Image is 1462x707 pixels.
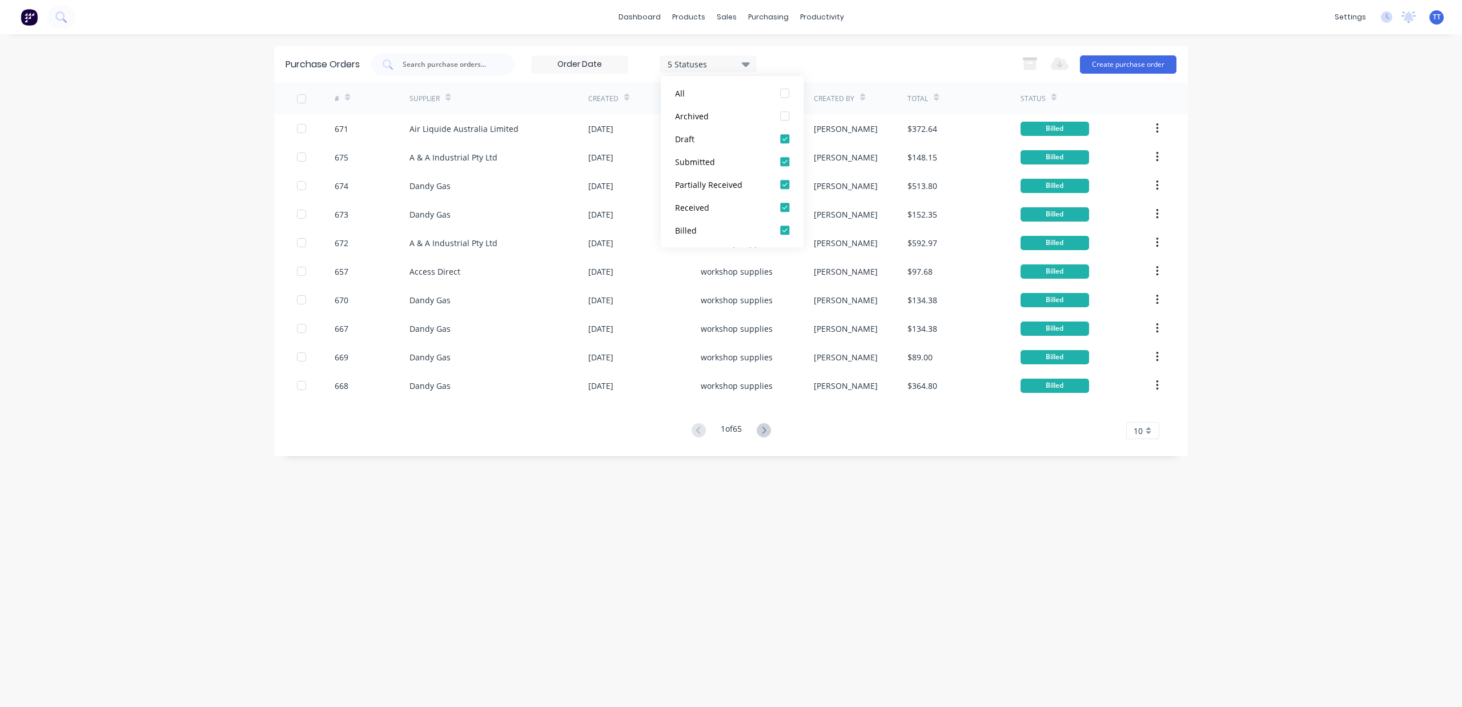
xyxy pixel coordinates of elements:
[814,94,854,104] div: Created By
[907,151,937,163] div: $148.15
[588,380,613,392] div: [DATE]
[666,9,711,26] div: products
[335,266,348,278] div: 657
[409,351,451,363] div: Dandy Gas
[675,87,766,99] div: All
[814,151,878,163] div: [PERSON_NAME]
[409,380,451,392] div: Dandy Gas
[661,219,804,242] button: Billed
[907,294,937,306] div: $134.38
[1021,122,1089,136] div: Billed
[814,351,878,363] div: [PERSON_NAME]
[814,180,878,192] div: [PERSON_NAME]
[675,110,766,122] div: Archived
[401,59,496,70] input: Search purchase orders...
[1021,94,1046,104] div: Status
[814,237,878,249] div: [PERSON_NAME]
[701,266,773,278] div: workshop supplies
[409,123,519,135] div: Air Liquide Australia Limited
[814,323,878,335] div: [PERSON_NAME]
[701,380,773,392] div: workshop supplies
[335,123,348,135] div: 671
[661,127,804,150] button: Draft
[661,173,804,196] button: Partially Received
[1021,236,1089,250] div: Billed
[907,94,928,104] div: Total
[1433,12,1441,22] span: TT
[701,351,773,363] div: workshop supplies
[409,151,497,163] div: A & A Industrial Pty Ltd
[335,323,348,335] div: 667
[1134,425,1143,437] span: 10
[409,208,451,220] div: Dandy Gas
[588,208,613,220] div: [DATE]
[1021,150,1089,164] div: Billed
[814,208,878,220] div: [PERSON_NAME]
[588,123,613,135] div: [DATE]
[907,123,937,135] div: $372.64
[21,9,38,26] img: Factory
[661,105,804,127] button: Archived
[668,58,749,70] div: 5 Statuses
[335,94,339,104] div: #
[335,351,348,363] div: 669
[675,202,766,214] div: Received
[701,323,773,335] div: workshop supplies
[1080,55,1176,74] button: Create purchase order
[1329,9,1372,26] div: settings
[335,380,348,392] div: 668
[335,294,348,306] div: 670
[588,294,613,306] div: [DATE]
[588,94,618,104] div: Created
[907,351,933,363] div: $89.00
[661,196,804,219] button: Received
[532,56,628,73] input: Order Date
[335,151,348,163] div: 675
[907,237,937,249] div: $592.97
[335,180,348,192] div: 674
[613,9,666,26] a: dashboard
[742,9,794,26] div: purchasing
[675,133,766,145] div: Draft
[588,237,613,249] div: [DATE]
[588,151,613,163] div: [DATE]
[409,294,451,306] div: Dandy Gas
[588,323,613,335] div: [DATE]
[1021,179,1089,193] div: Billed
[675,224,766,236] div: Billed
[1021,322,1089,336] div: Billed
[661,150,804,173] button: Submitted
[661,82,804,105] button: All
[409,94,440,104] div: Supplier
[588,266,613,278] div: [DATE]
[409,180,451,192] div: Dandy Gas
[588,351,613,363] div: [DATE]
[907,266,933,278] div: $97.68
[701,294,773,306] div: workshop supplies
[907,380,937,392] div: $364.80
[907,208,937,220] div: $152.35
[335,237,348,249] div: 672
[335,208,348,220] div: 673
[814,123,878,135] div: [PERSON_NAME]
[1021,293,1089,307] div: Billed
[409,323,451,335] div: Dandy Gas
[588,180,613,192] div: [DATE]
[409,237,497,249] div: A & A Industrial Pty Ltd
[794,9,850,26] div: productivity
[711,9,742,26] div: sales
[907,323,937,335] div: $134.38
[1021,264,1089,279] div: Billed
[814,380,878,392] div: [PERSON_NAME]
[675,156,766,168] div: Submitted
[721,423,742,439] div: 1 of 65
[286,58,360,71] div: Purchase Orders
[409,266,460,278] div: Access Direct
[814,294,878,306] div: [PERSON_NAME]
[1021,207,1089,222] div: Billed
[814,266,878,278] div: [PERSON_NAME]
[1021,350,1089,364] div: Billed
[1021,379,1089,393] div: Billed
[675,179,766,191] div: Partially Received
[907,180,937,192] div: $513.80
